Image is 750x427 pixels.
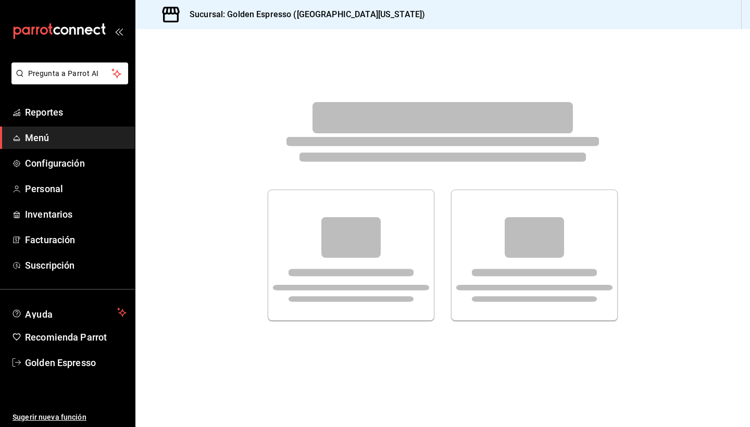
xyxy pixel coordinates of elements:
span: Golden Espresso [25,356,127,370]
span: Suscripción [25,258,127,272]
span: Recomienda Parrot [25,330,127,344]
button: open_drawer_menu [115,27,123,35]
span: Reportes [25,105,127,119]
a: Pregunta a Parrot AI [7,76,128,86]
h3: Sucursal: Golden Espresso ([GEOGRAPHIC_DATA][US_STATE]) [181,8,425,21]
span: Sugerir nueva función [12,412,127,423]
span: Pregunta a Parrot AI [28,68,112,79]
span: Inventarios [25,207,127,221]
span: Facturación [25,233,127,247]
span: Configuración [25,156,127,170]
button: Pregunta a Parrot AI [11,62,128,84]
span: Menú [25,131,127,145]
span: Personal [25,182,127,196]
span: Ayuda [25,306,113,319]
